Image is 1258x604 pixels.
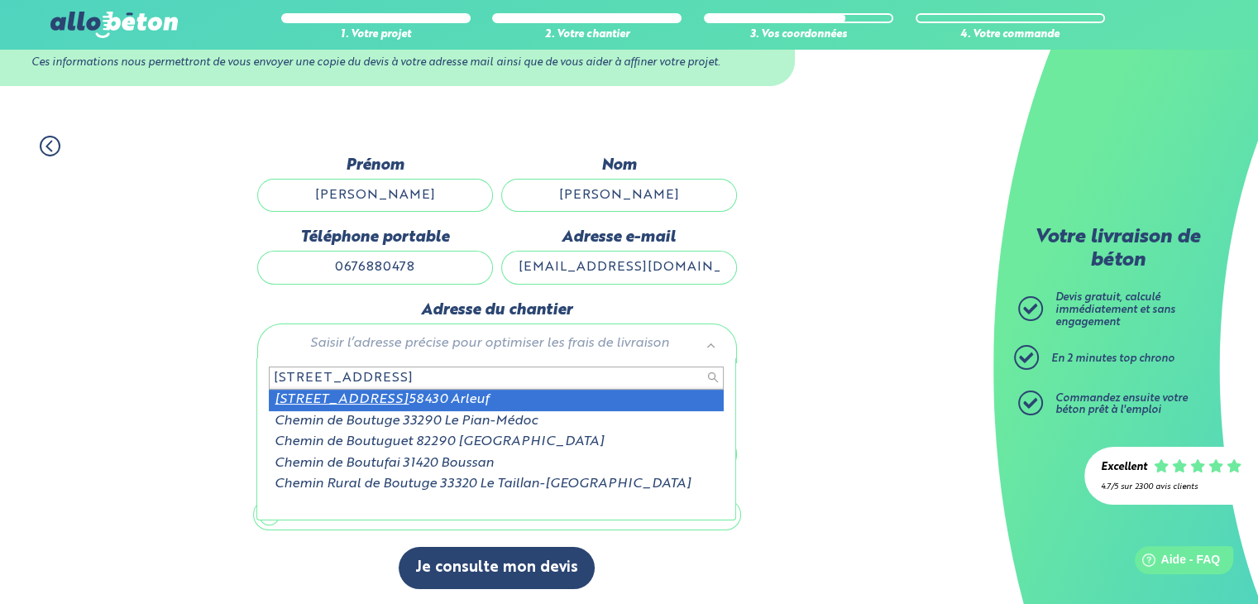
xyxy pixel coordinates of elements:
[269,432,724,453] div: Chemin de Boutuguet 82290 [GEOGRAPHIC_DATA]
[269,390,724,410] div: 58430 Arleuf
[275,393,409,406] span: [STREET_ADDRESS]
[269,474,724,495] div: Chemin Rural de Boutuge 33320 Le Taillan-[GEOGRAPHIC_DATA]
[1111,539,1240,586] iframe: Help widget launcher
[269,411,724,432] div: Chemin de Boutuge 33290 Le Pian-Médoc
[269,453,724,474] div: Chemin de Boutufai 31420 Boussan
